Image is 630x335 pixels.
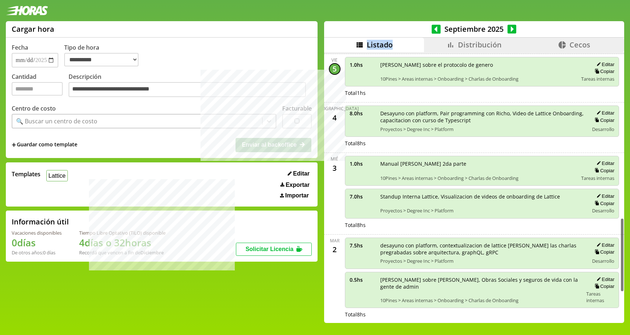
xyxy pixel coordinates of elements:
[586,290,614,304] span: Tareas internas
[64,53,139,66] select: Tipo de hora
[12,43,28,51] label: Fecha
[592,126,614,132] span: Desarrollo
[345,311,619,318] div: Total 8 hs
[69,73,312,99] label: Descripción
[594,276,614,282] button: Editar
[569,40,590,50] span: Cecos
[12,249,62,256] div: De otros años: 0 días
[458,40,502,50] span: Distribución
[329,244,341,255] div: 2
[350,160,375,167] span: 1.0 hs
[46,170,68,181] button: Lattice
[380,242,584,256] span: desayuno con platform, contextualizacion de lattice [PERSON_NAME] las charlas pregrabadas sobre a...
[594,110,614,116] button: Editar
[380,207,584,214] span: Proyectos > Degree Inc > Platform
[594,160,614,166] button: Editar
[329,162,341,174] div: 3
[380,193,584,200] span: Standup Interna Lattice, Visualizacion de videos de onboarding de Lattice
[278,181,312,189] button: Exportar
[79,236,166,249] h1: 4 días o 32 horas
[350,110,375,117] span: 8.0 hs
[64,43,144,68] label: Tipo de hora
[293,170,310,177] span: Editar
[367,40,393,50] span: Listado
[12,104,56,112] label: Centro de costo
[594,61,614,68] button: Editar
[331,156,338,162] div: mié
[6,6,48,15] img: logotipo
[69,82,306,97] textarea: Descripción
[380,258,584,264] span: Proyectos > Degree Inc > Platform
[12,230,62,236] div: Vacaciones disponibles
[592,117,614,123] button: Copiar
[581,76,614,82] span: Tareas internas
[592,283,614,289] button: Copiar
[16,117,97,125] div: 🔍 Buscar un centro de costo
[12,24,54,34] h1: Cargar hora
[592,258,614,264] span: Desarrollo
[380,160,576,167] span: Manual [PERSON_NAME] 2da parte
[380,276,582,290] span: [PERSON_NAME] sobre [PERSON_NAME], Obras Sociales y seguros de vida con la gente de admin
[345,140,619,147] div: Total 8 hs
[345,89,619,96] div: Total 1 hs
[380,110,584,124] span: Desayuno con platform, Pair programming con Richo, Video de Lattice Onboarding, capacitacion con ...
[311,105,359,112] div: [DEMOGRAPHIC_DATA]
[79,249,166,256] div: Recordá que vencen a fin de
[140,249,164,256] b: Diciembre
[12,141,77,149] span: +Guardar como template
[245,246,293,252] span: Solicitar Licencia
[329,112,341,123] div: 4
[592,167,614,174] button: Copiar
[324,52,624,322] div: scrollable content
[12,170,40,178] span: Templates
[331,57,338,63] div: vie
[380,297,582,304] span: 10Pines > Areas internas > Onboarding > Charlas de Onboarding
[12,82,63,96] input: Cantidad
[581,175,614,181] span: Tareas internas
[380,76,576,82] span: 10Pines > Areas internas > Onboarding > Charlas de Onboarding
[594,193,614,199] button: Editar
[380,126,584,132] span: Proyectos > Degree Inc > Platform
[350,276,375,283] span: 0.5 hs
[345,222,619,228] div: Total 8 hs
[282,104,312,112] label: Facturable
[285,192,309,199] span: Importar
[12,236,62,249] h1: 0 días
[79,230,166,236] div: Tiempo Libre Optativo (TiLO) disponible
[12,73,69,99] label: Cantidad
[12,217,69,227] h2: Información útil
[285,182,310,188] span: Exportar
[350,193,375,200] span: 7.0 hs
[441,24,507,34] span: Septiembre 2025
[350,61,375,68] span: 1.0 hs
[592,207,614,214] span: Desarrollo
[12,141,16,149] span: +
[592,200,614,207] button: Copiar
[592,249,614,255] button: Copiar
[330,238,339,244] div: mar
[350,242,375,249] span: 7.5 hs
[329,63,341,75] div: 5
[592,68,614,74] button: Copiar
[285,170,312,177] button: Editar
[236,243,312,256] button: Solicitar Licencia
[380,61,576,68] span: [PERSON_NAME] sobre el protocolo de genero
[594,242,614,248] button: Editar
[380,175,576,181] span: 10Pines > Areas internas > Onboarding > Charlas de Onboarding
